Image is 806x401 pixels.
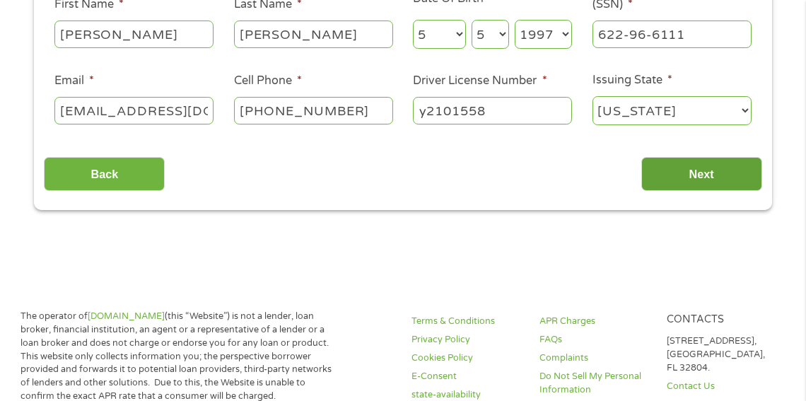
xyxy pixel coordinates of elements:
[413,74,547,88] label: Driver License Number
[234,21,393,47] input: Smith
[234,97,393,124] input: (541) 754-3010
[54,21,214,47] input: John
[667,380,777,393] a: Contact Us
[641,157,762,192] input: Next
[539,333,650,347] a: FAQs
[411,333,522,347] a: Privacy Policy
[234,74,302,88] label: Cell Phone
[411,370,522,383] a: E-Consent
[539,315,650,328] a: APR Charges
[539,370,650,397] a: Do Not Sell My Personal Information
[54,74,94,88] label: Email
[667,313,777,327] h4: Contacts
[54,97,214,124] input: john@gmail.com
[592,73,672,88] label: Issuing State
[667,335,777,375] p: [STREET_ADDRESS], [GEOGRAPHIC_DATA], FL 32804.
[88,310,165,322] a: [DOMAIN_NAME]
[411,315,522,328] a: Terms & Conditions
[592,21,752,47] input: 078-05-1120
[44,157,165,192] input: Back
[539,351,650,365] a: Complaints
[411,351,522,365] a: Cookies Policy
